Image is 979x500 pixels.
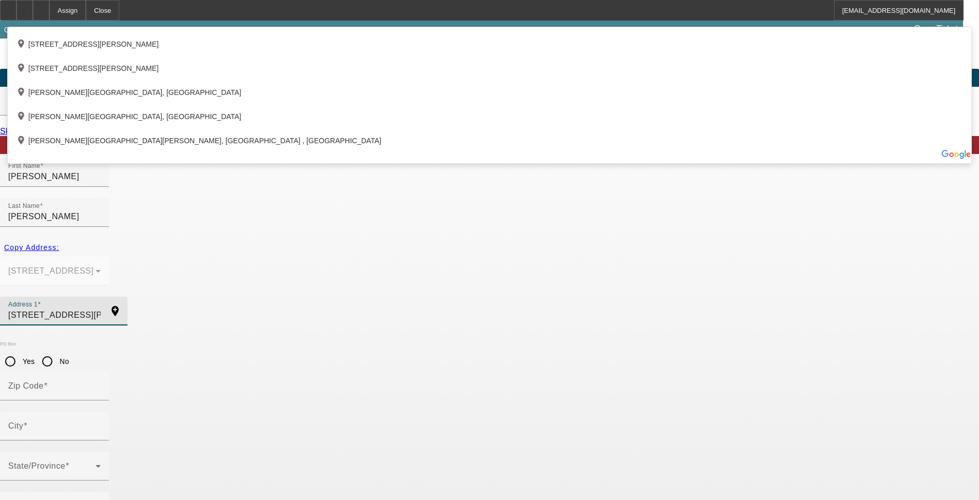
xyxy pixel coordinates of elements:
mat-icon: add_location [16,111,28,123]
mat-label: Last Name [8,203,40,209]
mat-icon: add_location [103,305,127,317]
mat-icon: add_location [16,135,28,147]
mat-label: First Name [8,163,40,169]
span: Copy Address: [4,243,59,252]
span: Term 1 [201,26,227,34]
span: Personal Guarantor [235,26,310,34]
mat-icon: add_location [16,87,28,99]
div: [PERSON_NAME][GEOGRAPHIC_DATA], [GEOGRAPHIC_DATA] [8,102,971,126]
label: Yes [21,356,35,367]
div: [PERSON_NAME][GEOGRAPHIC_DATA][PERSON_NAME], [GEOGRAPHIC_DATA] , [GEOGRAPHIC_DATA] [8,126,971,150]
button: Term 1 [198,21,231,39]
a: Open Ticket [910,20,962,37]
mat-label: State/Province [8,461,65,470]
mat-label: Zip Code [8,381,44,390]
div: [STREET_ADDRESS][PERSON_NAME] [8,29,971,53]
mat-icon: add_location [16,63,28,75]
label: No [58,356,69,367]
button: Personal Guarantor [233,21,312,39]
mat-label: Address 1 [8,301,38,308]
img: Powered by Google [941,150,971,159]
span: Opportunity / 092500469 / Provegas Repairs LLC [4,26,191,34]
mat-label: City [8,421,24,430]
div: [STREET_ADDRESS][PERSON_NAME] [8,53,971,78]
mat-icon: add_location [16,39,28,51]
div: [PERSON_NAME][GEOGRAPHIC_DATA], [GEOGRAPHIC_DATA] [8,78,971,102]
